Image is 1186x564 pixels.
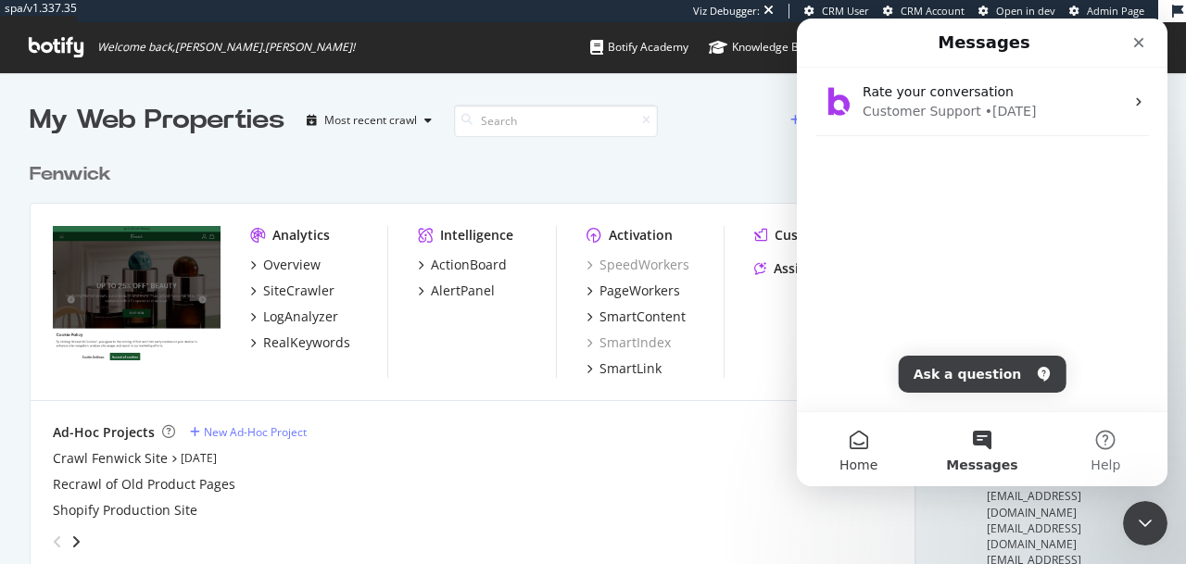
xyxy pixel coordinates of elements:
a: Botify Academy [590,22,688,72]
span: [EMAIL_ADDRESS][DOMAIN_NAME] [987,520,1081,552]
span: CRM User [822,4,869,18]
a: SmartLink [587,359,662,378]
a: SmartIndex [587,333,671,352]
a: AlertPanel [418,282,495,300]
a: PageWorkers [587,282,680,300]
div: New Ad-Hoc Project [204,424,307,440]
span: Open in dev [996,4,1055,18]
a: CRM Account [883,4,965,19]
a: Knowledge Base [709,22,817,72]
span: Admin Page [1087,4,1144,18]
a: Open in dev [978,4,1055,19]
a: RealKeywords [250,333,350,352]
a: SmartContent [587,307,686,326]
div: LogAnalyzer [263,307,338,326]
div: AlertPanel [431,282,495,300]
a: Recrawl of Old Product Pages [53,475,235,494]
a: Fenwick [30,161,119,188]
a: Overview [250,256,321,274]
div: Ad-Hoc Projects [53,423,155,442]
span: [EMAIL_ADDRESS][DOMAIN_NAME] [987,488,1081,520]
a: Shopify Production Site [53,501,197,520]
div: Botify Academy [590,38,688,56]
a: CustomReports [754,226,874,244]
a: SpeedWorkers [587,256,689,274]
a: CRM User [804,4,869,19]
div: RealKeywords [263,333,350,352]
a: ActionBoard [418,256,507,274]
iframe: Intercom live chat [797,19,1167,486]
span: CRM Account [901,4,965,18]
input: Search [454,105,658,137]
div: Viz Debugger: [693,4,760,19]
div: PageWorkers [599,282,680,300]
iframe: Intercom live chat [1123,501,1167,545]
a: Assist [754,259,811,278]
div: angle-right [69,533,82,551]
div: Assist [774,259,811,278]
div: SmartLink [599,359,662,378]
div: ActionBoard [431,256,507,274]
div: CustomReports [775,226,874,244]
div: SiteCrawler [263,282,334,300]
span: Welcome back, [PERSON_NAME].[PERSON_NAME] ! [97,40,355,55]
div: Most recent crawl [324,115,417,126]
a: SiteCrawler [250,282,334,300]
a: [DATE] [181,450,217,466]
button: Most recent crawl [299,106,439,135]
div: Overview [263,256,321,274]
div: Activation [609,226,673,244]
div: angle-left [45,527,69,557]
div: Fenwick [30,161,111,188]
div: Analytics [272,226,330,244]
div: Intelligence [440,226,513,244]
div: SmartContent [599,307,686,326]
img: www.fenwick.co.uk/ [53,226,221,360]
a: Demo Web Property [790,112,932,128]
a: Crawl Fenwick Site [53,449,168,468]
a: Admin Page [1069,4,1144,19]
div: My Web Properties [30,102,284,139]
a: New Ad-Hoc Project [190,424,307,440]
button: Demo Web Property [790,106,932,135]
div: Knowledge Base [709,38,817,56]
a: LogAnalyzer [250,307,338,326]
